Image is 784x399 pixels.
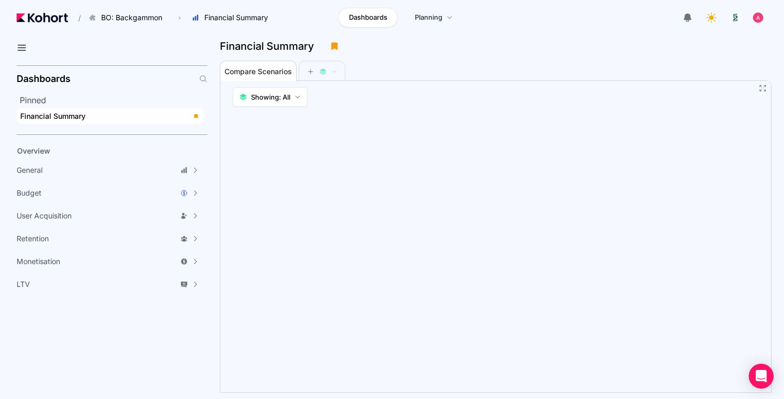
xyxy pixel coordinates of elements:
span: Financial Summary [204,12,268,23]
span: General [17,165,43,175]
span: Monetisation [17,256,60,267]
span: Planning [415,12,442,23]
a: Overview [13,143,190,159]
h2: Pinned [20,94,207,106]
span: Compare Scenarios [225,68,292,75]
button: Showing: All [233,87,307,107]
a: Planning [404,8,464,27]
span: User Acquisition [17,211,72,221]
span: Budget [17,188,41,198]
span: BO: Backgammon [101,12,162,23]
button: Fullscreen [759,84,767,92]
a: Dashboards [338,8,398,27]
span: LTV [17,279,30,290]
h3: Financial Summary [220,41,320,51]
h2: Dashboards [17,74,71,84]
span: / [70,12,81,23]
span: Dashboards [349,12,387,23]
span: › [176,13,183,22]
div: Open Intercom Messenger [749,364,774,389]
span: Retention [17,233,49,244]
span: Showing: All [251,92,290,102]
img: logo_logo_images_1_20240607072359498299_20240828135028712857.jpeg [730,12,740,23]
img: Kohort logo [17,13,68,22]
button: BO: Backgammon [83,9,173,26]
button: Financial Summary [186,9,279,26]
span: Overview [17,146,50,155]
span: Financial Summary [20,112,86,120]
a: Financial Summary [17,108,204,124]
